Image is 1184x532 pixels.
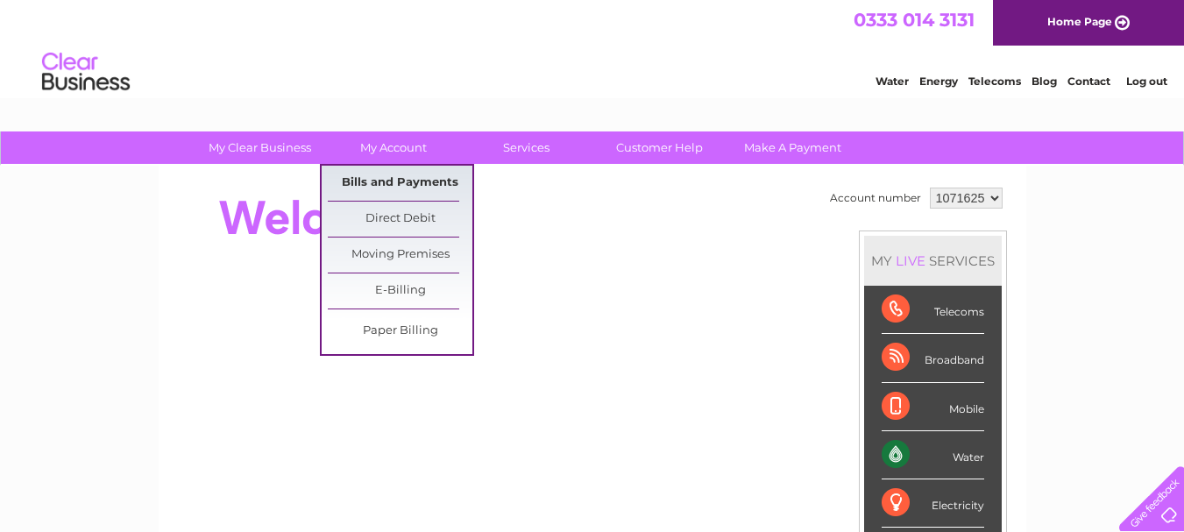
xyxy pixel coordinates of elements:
[876,74,909,88] a: Water
[882,383,984,431] div: Mobile
[587,131,732,164] a: Customer Help
[919,74,958,88] a: Energy
[892,252,929,269] div: LIVE
[1032,74,1057,88] a: Blog
[328,166,472,201] a: Bills and Payments
[41,46,131,99] img: logo.png
[882,431,984,479] div: Water
[328,273,472,309] a: E-Billing
[826,183,925,213] td: Account number
[321,131,465,164] a: My Account
[854,9,975,31] a: 0333 014 3131
[188,131,332,164] a: My Clear Business
[882,479,984,528] div: Electricity
[1126,74,1167,88] a: Log out
[864,236,1002,286] div: MY SERVICES
[720,131,865,164] a: Make A Payment
[882,286,984,334] div: Telecoms
[454,131,599,164] a: Services
[1067,74,1110,88] a: Contact
[179,10,1007,85] div: Clear Business is a trading name of Verastar Limited (registered in [GEOGRAPHIC_DATA] No. 3667643...
[882,334,984,382] div: Broadband
[328,238,472,273] a: Moving Premises
[968,74,1021,88] a: Telecoms
[328,202,472,237] a: Direct Debit
[328,314,472,349] a: Paper Billing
